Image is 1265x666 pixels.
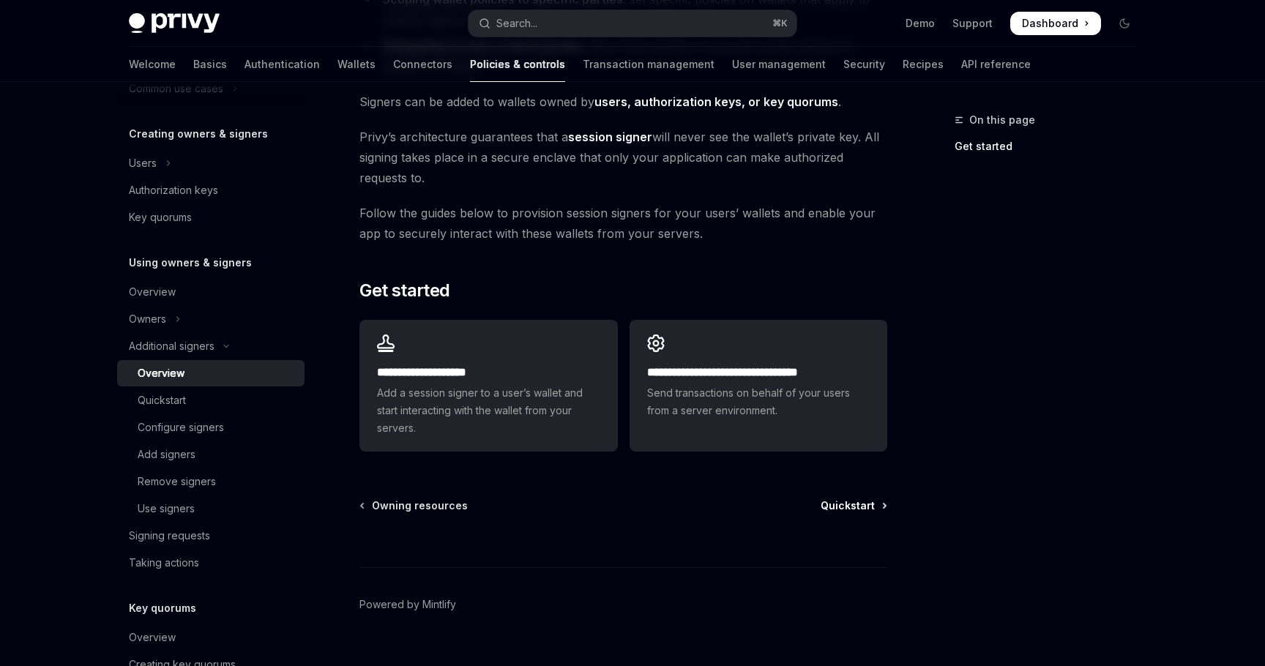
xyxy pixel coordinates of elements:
a: Security [843,47,885,82]
span: Add a session signer to a user’s wallet and start interacting with the wallet from your servers. [377,384,600,437]
a: Demo [906,16,935,31]
span: On this page [969,111,1035,129]
strong: session signer [568,130,652,144]
div: Overview [138,364,184,382]
button: Toggle Additional signers section [117,333,305,359]
div: Remove signers [138,473,216,490]
div: Taking actions [129,554,199,572]
a: Add signers [117,441,305,468]
a: Overview [117,624,305,651]
div: Add signers [138,446,195,463]
span: Send transactions on behalf of your users from a server environment. [647,384,870,419]
a: **** **** **** *****Add a session signer to a user’s wallet and start interacting with the wallet... [359,320,617,452]
h5: Using owners & signers [129,254,252,272]
div: Quickstart [138,392,186,409]
a: Wallets [337,47,376,82]
div: Overview [129,283,176,301]
a: Authorization keys [117,177,305,203]
a: Quickstart [117,387,305,414]
a: Overview [117,279,305,305]
a: Authentication [245,47,320,82]
span: Owning resources [372,498,468,513]
button: Toggle Users section [117,150,305,176]
a: Configure signers [117,414,305,441]
div: Use signers [138,500,195,517]
a: Use signers [117,495,305,522]
div: Configure signers [138,419,224,436]
button: Toggle dark mode [1113,12,1136,35]
a: Powered by Mintlify [359,597,456,612]
span: Get started [359,279,449,302]
a: Connectors [393,47,452,82]
a: API reference [961,47,1031,82]
span: Privy’s architecture guarantees that a will never see the wallet’s private key. All signing takes... [359,127,887,188]
div: Key quorums [129,209,192,226]
div: Overview [129,629,176,646]
a: Signing requests [117,523,305,549]
h5: Creating owners & signers [129,125,268,143]
span: ⌘ K [772,18,788,29]
a: Welcome [129,47,176,82]
a: User management [732,47,826,82]
a: Owning resources [361,498,468,513]
span: Follow the guides below to provision session signers for your users’ wallets and enable your app ... [359,203,887,244]
div: Users [129,154,157,172]
button: Toggle Owners section [117,306,305,332]
a: Get started [955,135,1148,158]
a: Quickstart [821,498,886,513]
span: Dashboard [1022,16,1078,31]
a: Remove signers [117,468,305,495]
button: Open search [469,10,796,37]
a: Policies & controls [470,47,565,82]
a: Dashboard [1010,12,1101,35]
a: users, authorization keys, or key quorums [594,94,838,110]
div: Search... [496,15,537,32]
h5: Key quorums [129,599,196,617]
div: Owners [129,310,166,328]
a: Basics [193,47,227,82]
span: Signers can be added to wallets owned by . [359,91,887,112]
span: Quickstart [821,498,875,513]
a: Overview [117,360,305,386]
a: Support [952,16,993,31]
div: Authorization keys [129,182,218,199]
a: Transaction management [583,47,714,82]
a: Taking actions [117,550,305,576]
img: dark logo [129,13,220,34]
a: Recipes [903,47,944,82]
div: Signing requests [129,527,210,545]
a: Key quorums [117,204,305,231]
div: Additional signers [129,337,214,355]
